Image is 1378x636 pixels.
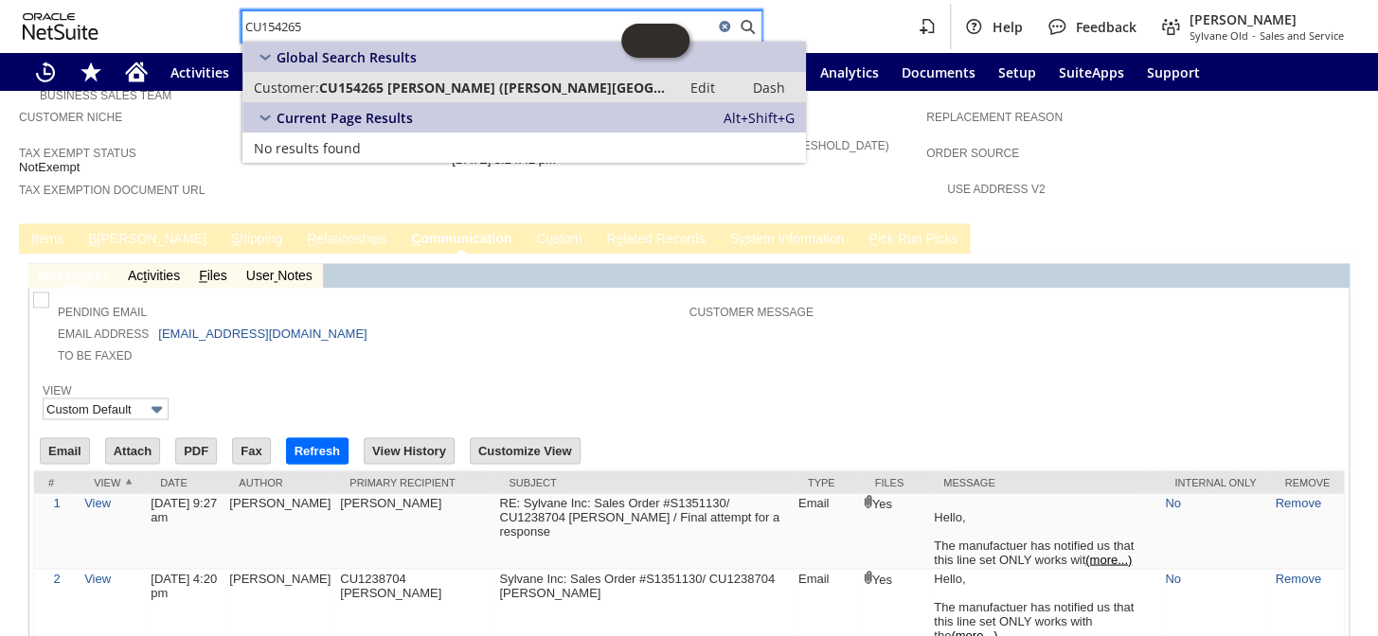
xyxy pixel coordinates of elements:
[233,438,269,463] input: Fax
[246,268,313,283] a: UserNotes
[794,493,861,569] td: Email
[277,109,413,127] span: Current Page Results
[736,76,802,98] a: Dash:
[125,61,148,83] svg: Home
[19,147,136,160] a: Tax Exempt Status
[84,571,111,585] a: View
[820,63,879,81] span: Analytics
[739,231,745,246] span: y
[874,476,915,487] div: Files
[170,63,229,81] span: Activities
[860,493,929,569] td: Yes
[1047,53,1136,91] a: SuiteApps
[41,438,89,463] input: Email
[94,476,132,487] div: View
[998,63,1036,81] span: Setup
[902,63,975,81] span: Documents
[287,438,348,463] input: Refresh
[926,147,1019,160] a: Order Source
[531,231,586,249] a: Custom
[943,476,1146,487] div: Message
[1059,63,1124,81] span: SuiteApps
[231,231,240,246] span: S
[319,79,670,97] span: CU154265 [PERSON_NAME] ([PERSON_NAME][GEOGRAPHIC_DATA])
[146,398,168,420] img: More Options
[1260,28,1344,43] span: Sales and Service
[199,268,207,283] span: F
[53,495,60,509] a: 1
[890,53,987,91] a: Documents
[33,291,49,308] img: Unchecked
[88,231,97,246] span: B
[1136,53,1211,91] a: Support
[58,306,147,319] a: Pending Email
[23,53,68,91] a: Recent Records
[53,571,60,585] a: 2
[601,231,709,249] a: Related Records
[616,231,623,246] span: e
[277,48,417,66] span: Global Search Results
[509,476,778,487] div: Subject
[84,495,111,509] a: View
[868,231,877,246] span: P
[1252,28,1256,43] span: -
[864,231,961,249] a: Pick Run Picks
[987,53,1047,91] a: Setup
[809,53,890,91] a: Analytics
[254,79,319,97] span: Customer:
[335,493,494,569] td: [PERSON_NAME]
[1284,476,1330,487] div: Remove
[1165,495,1181,509] a: No
[621,24,689,58] iframe: Click here to launch Oracle Guided Learning Help Panel
[736,15,759,38] svg: Search
[199,268,227,283] a: Files
[242,15,713,38] input: Search
[411,231,421,246] span: C
[689,306,814,319] a: Customer Message
[725,231,850,249] a: System Information
[471,438,580,463] input: Customize View
[241,53,336,91] a: Warehouse
[1165,571,1181,585] a: No
[302,231,391,249] a: Relationships
[670,76,736,98] a: Edit:
[23,13,98,40] svg: logo
[34,61,57,83] svg: Recent Records
[146,493,224,569] td: [DATE] 9:27 am
[224,493,335,569] td: [PERSON_NAME]
[254,139,361,157] span: No results found
[926,111,1063,124] a: Replacement reason
[19,160,80,175] span: NotExempt
[68,53,114,91] div: Shortcuts
[58,349,132,362] a: To Be Faxed
[83,231,210,249] a: B[PERSON_NAME]
[242,72,806,102] a: Customer:CU154265 [PERSON_NAME] ([PERSON_NAME][GEOGRAPHIC_DATA])Edit: Dash:
[1174,476,1256,487] div: Internal Only
[1147,63,1200,81] span: Support
[808,476,847,487] div: Type
[48,476,65,487] div: #
[1085,552,1132,566] a: (more...)
[160,476,210,487] div: Date
[724,109,795,127] span: Alt+Shift+G
[993,18,1023,36] span: Help
[176,438,216,463] input: PDF
[38,268,101,283] a: Messages
[365,438,454,463] input: View History
[19,111,122,124] a: Customer Niche
[106,438,159,463] input: Attach
[80,61,102,83] svg: Shortcuts
[143,268,147,283] span: t
[307,231,316,246] span: R
[947,183,1045,196] a: Use Address V2
[27,231,68,249] a: Items
[349,476,480,487] div: Primary Recipient
[58,327,149,341] a: Email Address
[655,24,689,58] span: Oracle Guided Learning Widget. To move around, please hold and drag
[1076,18,1136,36] span: Feedback
[128,268,180,283] a: Activities
[929,493,1160,569] td: Hello, The manufactuer has notified us that this line set ONLY works wit
[1190,10,1344,28] span: [PERSON_NAME]
[242,132,806,163] a: No results found
[79,268,87,283] span: g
